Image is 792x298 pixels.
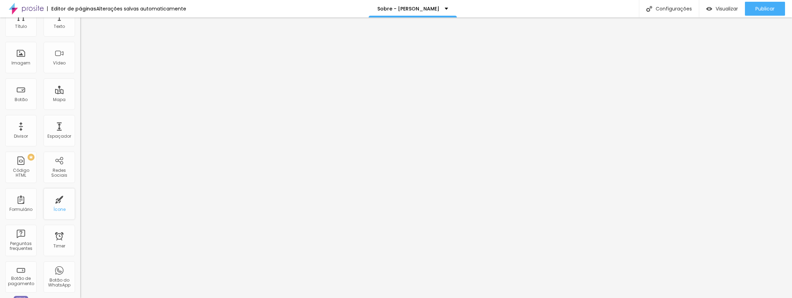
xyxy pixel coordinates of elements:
[47,6,96,11] div: Editor de páginas
[706,6,712,12] img: view-1.svg
[745,2,785,16] button: Publicar
[54,24,65,29] div: Texto
[53,97,66,102] div: Mapa
[699,2,745,16] button: Visualizar
[12,61,30,66] div: Imagem
[7,241,35,251] div: Perguntas frequentes
[14,134,28,139] div: Divisor
[377,6,439,11] p: Sobre - [PERSON_NAME]
[7,276,35,286] div: Botão de pagamento
[646,6,652,12] img: Icone
[53,244,65,249] div: Timer
[53,207,66,212] div: Ícone
[7,168,35,178] div: Código HTML
[45,168,73,178] div: Redes Sociais
[15,97,28,102] div: Botão
[96,6,186,11] div: Alterações salvas automaticamente
[47,134,71,139] div: Espaçador
[716,6,738,12] span: Visualizar
[9,207,32,212] div: Formulário
[45,278,73,288] div: Botão do WhatsApp
[15,24,27,29] div: Título
[755,6,775,12] span: Publicar
[53,61,66,66] div: Vídeo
